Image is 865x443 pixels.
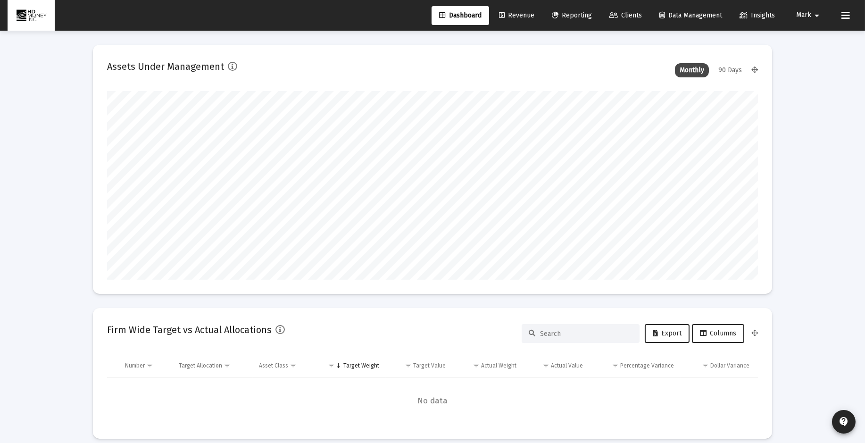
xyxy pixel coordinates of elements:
[473,362,480,369] span: Show filter options for column 'Actual Weight'
[710,362,749,369] div: Dollar Variance
[107,396,758,406] span: No data
[413,362,446,369] div: Target Value
[259,362,289,369] div: Asset Class
[714,63,747,77] div: 90 Days
[811,6,823,25] mat-icon: arrow_drop_down
[551,362,583,369] div: Actual Value
[542,362,549,369] span: Show filter options for column 'Actual Value'
[253,354,316,377] td: Column Asset Class
[653,329,682,337] span: Export
[179,362,222,369] div: Target Allocation
[659,11,722,19] span: Data Management
[224,362,231,369] span: Show filter options for column 'Target Allocation'
[652,6,730,25] a: Data Management
[315,354,386,377] td: Column Target Weight
[432,6,489,25] a: Dashboard
[740,11,775,19] span: Insights
[328,362,335,369] span: Show filter options for column 'Target Weight'
[612,362,619,369] span: Show filter options for column 'Percentage Variance'
[386,354,452,377] td: Column Target Value
[523,354,590,377] td: Column Actual Value
[439,11,482,19] span: Dashboard
[146,362,153,369] span: Show filter options for column 'Number'
[552,11,592,19] span: Reporting
[700,329,736,337] span: Columns
[491,6,542,25] a: Revenue
[499,11,534,19] span: Revenue
[540,330,632,338] input: Search
[452,354,523,377] td: Column Actual Weight
[602,6,649,25] a: Clients
[107,354,758,425] div: Data grid
[675,63,709,77] div: Monthly
[15,6,48,25] img: Dashboard
[107,322,272,337] h2: Firm Wide Target vs Actual Allocations
[620,362,674,369] div: Percentage Variance
[609,11,642,19] span: Clients
[544,6,599,25] a: Reporting
[796,11,811,19] span: Mark
[125,362,145,369] div: Number
[343,362,379,369] div: Target Weight
[702,362,709,369] span: Show filter options for column 'Dollar Variance'
[645,324,690,343] button: Export
[290,362,297,369] span: Show filter options for column 'Asset Class'
[785,6,834,25] button: Mark
[118,354,172,377] td: Column Number
[692,324,744,343] button: Columns
[172,354,253,377] td: Column Target Allocation
[590,354,680,377] td: Column Percentage Variance
[107,59,224,74] h2: Assets Under Management
[838,416,849,427] mat-icon: contact_support
[405,362,412,369] span: Show filter options for column 'Target Value'
[481,362,516,369] div: Actual Weight
[681,354,758,377] td: Column Dollar Variance
[732,6,782,25] a: Insights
